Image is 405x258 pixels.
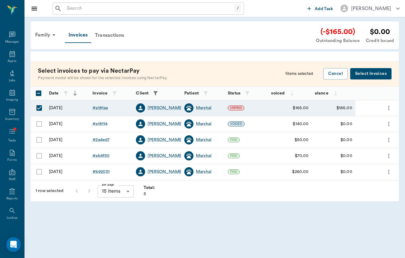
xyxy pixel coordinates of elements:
button: Close drawer [28,2,40,15]
div: # b92031 [92,169,110,175]
div: Open Intercom Messenger [6,237,21,252]
button: Cancel [323,68,348,79]
strong: Date [49,91,59,95]
div: Imaging [6,98,18,102]
a: Marshal [196,137,212,143]
div: Labs [9,78,15,83]
div: $70.00 [295,153,309,159]
div: $260.00 [292,169,309,175]
p: Payment modal will be shown for the selected invoices using NectarPay. [38,75,185,81]
a: Marshal [196,105,212,111]
div: $50.00 [294,137,309,143]
div: Reports [6,196,18,201]
div: 5 [144,185,155,197]
div: 05/15/25 [49,137,62,143]
strong: Status [228,91,240,95]
div: # a18114 [92,121,107,127]
div: $0.00 [366,26,394,37]
div: (-$165.00) [316,26,360,37]
input: Search [64,4,234,13]
div: 06/20/24 [49,169,62,175]
button: more [384,167,394,177]
strong: Invoiced [267,91,285,95]
div: # a181aa [92,105,108,111]
a: [PERSON_NAME] [148,153,183,159]
span: PAID [228,138,239,142]
div: Appts [8,59,16,64]
div: Outstanding Balance [316,37,360,44]
p: 1 items selected [285,71,313,77]
a: #2a4ed7 [92,137,110,143]
button: more [384,103,394,113]
strong: Patient [184,91,199,95]
span: UNPAID [228,106,244,110]
a: Transactions [91,28,128,43]
a: #b92031 [92,169,110,175]
strong: Balance [312,91,328,95]
div: 08/17/25 [49,105,62,111]
a: [PERSON_NAME] [148,137,183,143]
button: more [384,119,394,129]
label: per page [102,183,114,187]
div: 1 row selected [36,188,63,194]
div: Forms [7,158,17,162]
div: Inventory [5,117,19,121]
strong: Total: [144,186,155,190]
a: [PERSON_NAME] [148,121,183,127]
a: Marshal [196,153,212,159]
div: $0.00 [340,121,352,127]
div: Staff [9,177,15,182]
a: Marshal [196,121,212,127]
div: 08/14/25 [49,121,62,127]
a: Invoices [65,28,91,43]
div: 04/15/25 [49,153,62,159]
div: $165.00 [293,105,309,111]
button: Select Invoices [350,68,392,79]
a: #ab4f50 [92,153,110,159]
div: 15 items [98,185,134,198]
p: Select invoices to pay via NectarPay [38,67,258,75]
strong: Invoice [92,91,107,95]
div: Family [32,28,61,42]
div: $0.00 [340,153,352,159]
div: $140.00 [293,121,309,127]
button: more [384,135,394,145]
button: Add Task [305,3,336,14]
div: Credit Issued [366,37,394,44]
div: # 2a4ed7 [92,137,110,143]
a: #a18114 [92,121,107,127]
a: [PERSON_NAME] [148,169,183,175]
div: / [234,4,241,13]
button: [PERSON_NAME] [336,3,405,14]
div: $0.00 [340,137,352,143]
a: Marshal [196,169,212,175]
a: [PERSON_NAME] [148,105,183,111]
span: VOIDED [228,122,244,126]
button: more [384,151,394,161]
div: Tasks [8,138,16,143]
span: PAID [228,170,239,174]
a: #a181aa [92,105,108,111]
div: Messages [5,40,19,44]
div: $165.00 [336,105,352,111]
strong: Client [136,91,148,95]
div: $0.00 [340,169,352,175]
div: [PERSON_NAME] [351,5,391,12]
span: PAID [228,154,239,158]
div: # ab4f50 [92,153,110,159]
